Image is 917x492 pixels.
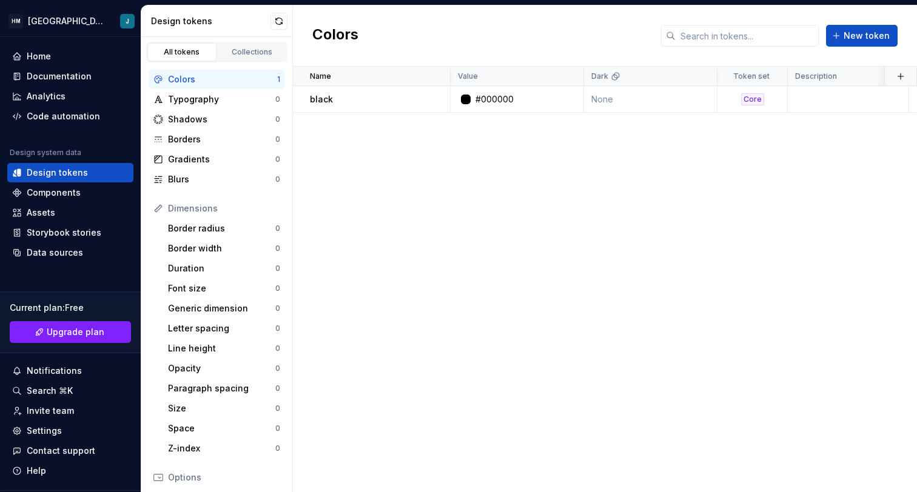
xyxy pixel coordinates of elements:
div: Generic dimension [168,302,275,314]
div: Documentation [27,70,92,82]
a: Storybook stories [7,223,133,242]
div: Collections [222,47,283,57]
div: Assets [27,207,55,219]
p: Value [458,71,478,81]
div: [GEOGRAPHIC_DATA] [28,15,106,27]
div: 0 [275,344,280,353]
div: Colors [168,73,277,85]
div: 0 [275,404,280,413]
a: Home [7,47,133,66]
a: Border radius0 [163,219,285,238]
div: Code automation [27,110,100,122]
div: 0 [275,244,280,253]
div: Border width [168,242,275,254]
span: New token [844,30,890,42]
a: Size0 [163,399,285,418]
button: Search ⌘K [7,381,133,401]
span: Upgrade plan [47,326,104,338]
div: Typography [168,93,275,105]
div: Search ⌘K [27,385,73,397]
div: Analytics [27,90,65,102]
a: Analytics [7,87,133,106]
input: Search in tokens... [676,25,819,47]
div: Home [27,50,51,62]
div: 0 [275,95,280,104]
div: Line height [168,342,275,354]
div: Shadows [168,113,275,125]
a: Upgrade plan [10,321,131,343]
div: Dimensions [168,202,280,214]
a: Components [7,183,133,202]
div: 0 [275,384,280,393]
button: HM[GEOGRAPHIC_DATA]J [2,8,138,34]
a: Borders0 [149,130,285,149]
div: Settings [27,425,62,437]
a: Blurs0 [149,170,285,189]
button: Notifications [7,361,133,381]
div: Size [168,402,275,414]
a: Settings [7,421,133,440]
a: Letter spacing0 [163,319,285,338]
a: Code automation [7,107,133,126]
div: Design tokens [27,167,88,179]
a: Border width0 [163,239,285,258]
div: 0 [275,264,280,273]
div: All tokens [152,47,212,57]
td: None [584,86,717,113]
div: Core [741,93,764,105]
a: Space0 [163,419,285,438]
div: 0 [275,175,280,184]
a: Invite team [7,401,133,421]
div: Letter spacing [168,322,275,334]
div: Components [27,187,81,199]
div: Data sources [27,247,83,259]
p: black [310,93,333,105]
a: Font size0 [163,279,285,298]
div: Storybook stories [27,227,101,239]
a: Shadows0 [149,110,285,129]
div: Current plan : Free [10,302,131,314]
div: 1 [277,75,280,84]
div: #000000 [475,93,514,105]
div: Notifications [27,365,82,377]
div: Design system data [10,148,81,158]
div: Opacity [168,362,275,374]
div: Blurs [168,173,275,185]
div: 0 [275,224,280,233]
div: 0 [275,155,280,164]
div: Help [27,465,46,477]
div: Duration [168,262,275,274]
a: Paragraph spacing0 [163,379,285,398]
a: Duration0 [163,259,285,278]
a: Opacity0 [163,359,285,378]
p: Description [795,71,837,81]
div: Font size [168,282,275,294]
div: 0 [275,115,280,124]
a: Generic dimension0 [163,299,285,318]
div: 0 [275,444,280,453]
a: Documentation [7,67,133,86]
a: Gradients0 [149,150,285,169]
div: Space [168,422,275,434]
div: HM [8,14,23,28]
a: Line height0 [163,339,285,358]
div: J [126,16,129,26]
div: 0 [275,284,280,293]
div: Gradients [168,153,275,165]
a: Design tokens [7,163,133,182]
div: Contact support [27,445,95,457]
div: 0 [275,364,280,373]
div: Borders [168,133,275,145]
div: Border radius [168,222,275,234]
div: Invite team [27,405,74,417]
div: Options [168,471,280,484]
a: Assets [7,203,133,222]
div: Z-index [168,442,275,454]
a: Z-index0 [163,439,285,458]
p: Dark [591,71,608,81]
div: 0 [275,424,280,433]
button: New token [826,25,898,47]
div: Paragraph spacing [168,382,275,394]
p: Name [310,71,331,81]
button: Help [7,461,133,480]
